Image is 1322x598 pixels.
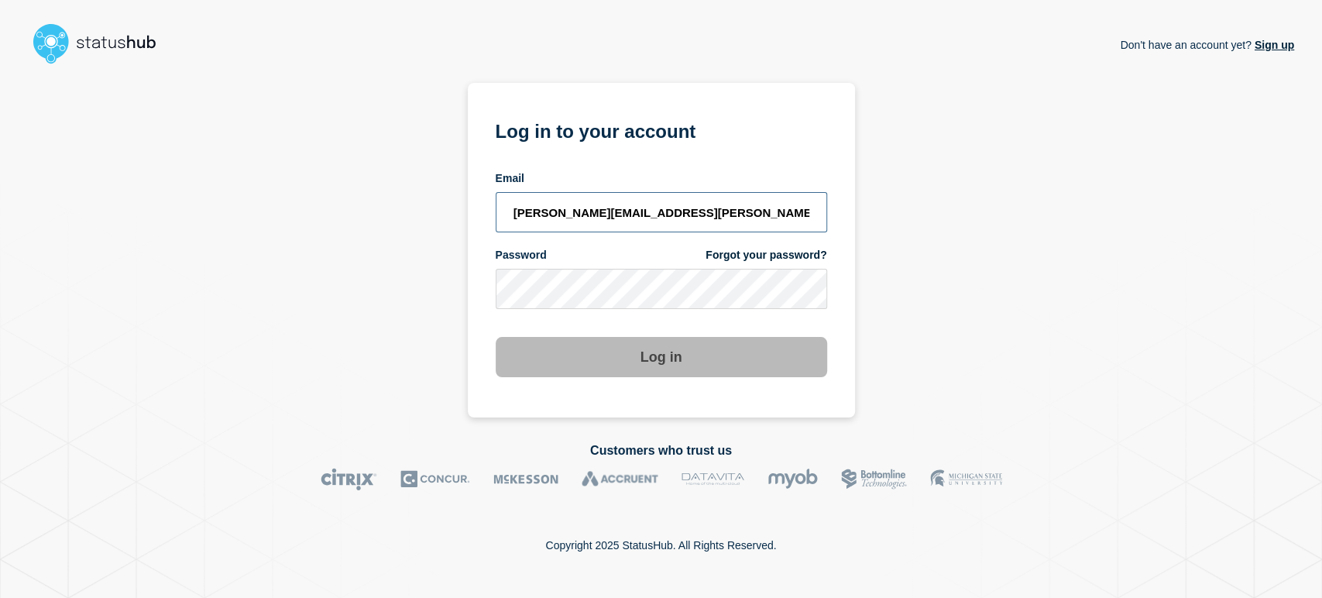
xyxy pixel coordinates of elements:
img: myob logo [767,468,818,490]
img: Accruent logo [582,468,658,490]
a: Sign up [1252,39,1294,51]
p: Don't have an account yet? [1120,26,1294,64]
img: Bottomline logo [841,468,907,490]
span: Password [496,248,547,263]
span: Email [496,171,524,186]
input: email input [496,192,827,232]
img: McKesson logo [493,468,558,490]
input: password input [496,269,827,309]
button: Log in [496,337,827,377]
img: StatusHub logo [28,19,175,68]
p: Copyright 2025 StatusHub. All Rights Reserved. [545,539,776,552]
h1: Log in to your account [496,115,827,144]
h2: Customers who trust us [28,444,1294,458]
img: MSU logo [930,468,1002,490]
img: DataVita logo [682,468,744,490]
a: Forgot your password? [706,248,826,263]
img: Citrix logo [321,468,377,490]
img: Concur logo [400,468,470,490]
